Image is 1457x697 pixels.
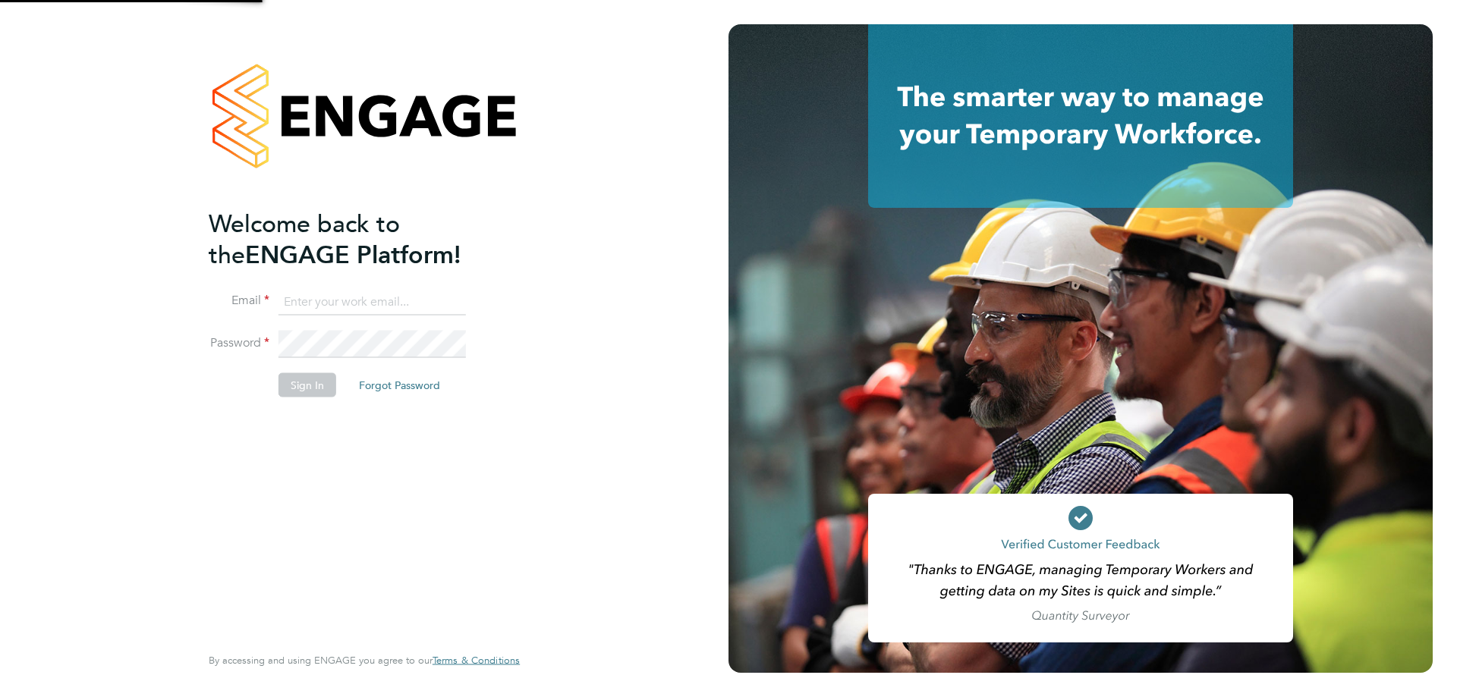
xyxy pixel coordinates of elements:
span: Terms & Conditions [433,654,520,667]
label: Password [209,335,269,351]
a: Terms & Conditions [433,655,520,667]
input: Enter your work email... [278,288,466,316]
button: Forgot Password [347,373,452,397]
h2: ENGAGE Platform! [209,208,505,270]
span: Welcome back to the [209,209,400,269]
button: Sign In [278,373,336,397]
span: By accessing and using ENGAGE you agree to our [209,654,520,667]
label: Email [209,293,269,309]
